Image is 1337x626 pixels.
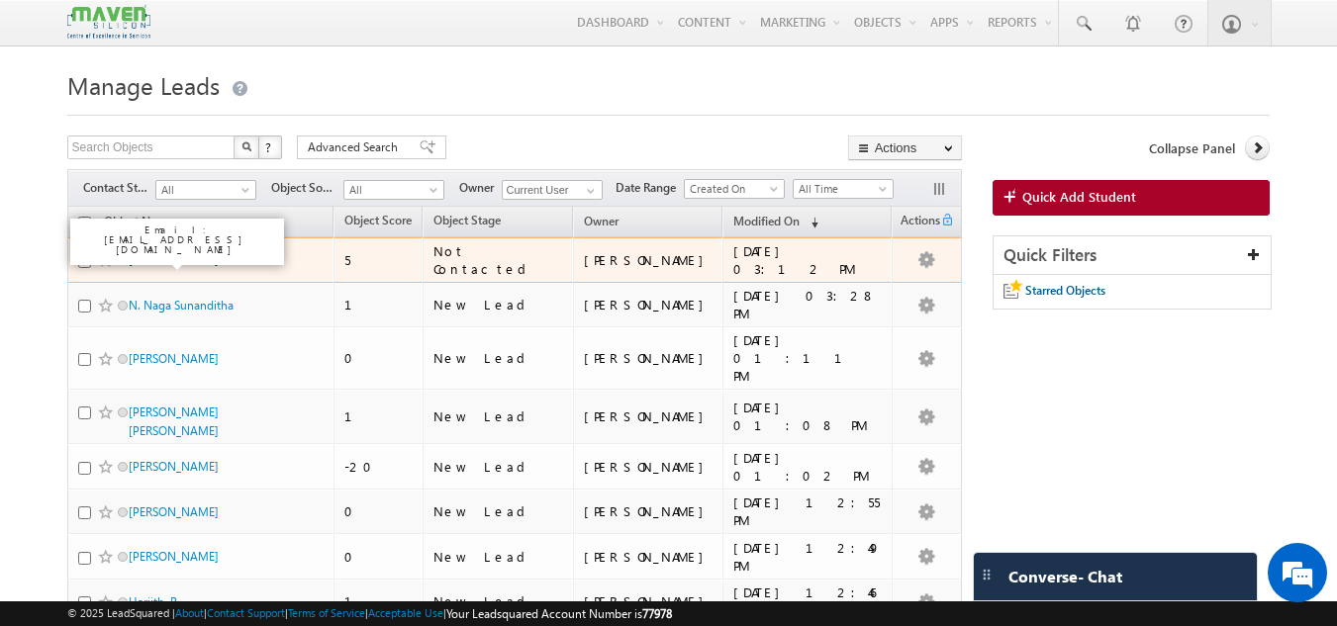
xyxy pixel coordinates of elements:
div: 0 [344,548,414,566]
a: Contact Support [207,606,285,619]
div: [DATE] 12:46 PM [733,583,883,619]
span: Object Score [344,213,412,227]
span: Quick Add Student [1022,188,1136,206]
a: Created On [684,179,785,199]
a: Modified On (sorted descending) [723,210,828,235]
span: All Time [794,180,888,198]
div: 1 [344,592,414,610]
div: Not Contacted [433,242,564,278]
a: Harjith .R [129,594,177,609]
div: [DATE] 01:08 PM [733,399,883,434]
a: All [155,180,256,200]
div: [PERSON_NAME] [584,349,714,367]
div: [PERSON_NAME] [584,458,714,476]
span: Converse - Chat [1008,568,1122,585]
span: Collapse Panel [1149,139,1235,157]
a: Terms of Service [288,606,365,619]
span: ? [265,138,274,155]
button: Actions [848,135,962,160]
span: (sorted descending) [803,215,818,230]
div: New Lead [433,548,564,566]
span: 77978 [642,606,672,621]
div: [PERSON_NAME] [584,592,714,610]
div: [PERSON_NAME] [584,548,714,566]
a: N. Naga Sunanditha [129,298,234,313]
a: [PERSON_NAME] [129,351,219,366]
input: Type to Search [502,180,603,200]
div: [PERSON_NAME] [584,296,714,313]
div: Quick Filters [994,236,1272,275]
span: Actions [893,210,940,235]
img: carter-drag [979,567,995,582]
span: Contact Stage [83,179,155,197]
div: [DATE] 03:28 PM [733,287,883,322]
span: © 2025 LeadSquared | | | | | [67,604,672,623]
div: New Lead [433,407,564,425]
a: All [343,180,444,200]
span: Your Leadsquared Account Number is [446,606,672,621]
img: Custom Logo [67,5,150,40]
a: Object Score [334,210,422,235]
a: Object Stage [424,210,511,235]
div: New Lead [433,502,564,520]
div: [PERSON_NAME] [584,407,714,425]
div: [DATE] 03:12 PM [733,242,883,278]
span: Manage Leads [67,69,220,101]
div: 1 [344,296,414,313]
span: Date Range [616,179,684,197]
button: ? [258,135,282,159]
div: [PERSON_NAME] [584,502,714,520]
div: New Lead [433,349,564,367]
a: [PERSON_NAME] [PERSON_NAME] [129,404,219,438]
div: 0 [344,502,414,520]
a: Acceptable Use [368,606,443,619]
img: Search [241,141,251,151]
span: All [156,181,250,199]
p: Email: [EMAIL_ADDRESS][DOMAIN_NAME] [78,224,276,254]
div: [PERSON_NAME] [584,251,714,269]
span: Object Source [271,179,343,197]
a: Quick Add Student [993,180,1271,216]
div: 0 [344,349,414,367]
div: [DATE] 12:55 PM [733,493,883,529]
span: Advanced Search [308,138,404,156]
span: Created On [685,180,779,198]
div: [DATE] 01:11 PM [733,331,883,385]
div: 1 [344,407,414,425]
a: [PERSON_NAME] [129,549,219,564]
span: Modified On [733,214,800,228]
a: About [175,606,204,619]
a: [PERSON_NAME] [129,504,219,519]
a: All Time [793,179,894,199]
span: Starred Objects [1025,283,1105,298]
span: All [344,181,438,199]
div: New Lead [433,592,564,610]
a: Show All Items [576,181,601,201]
a: [PERSON_NAME] [129,459,219,474]
div: New Lead [433,296,564,313]
div: [DATE] 12:49 PM [733,539,883,575]
div: 5 [344,251,414,269]
span: Owner [459,179,502,197]
span: Owner [584,214,619,228]
div: [DATE] 01:02 PM [733,449,883,485]
div: New Lead [433,458,564,476]
div: -20 [344,458,414,476]
span: Object Stage [433,213,501,227]
a: Object Name [94,211,183,236]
